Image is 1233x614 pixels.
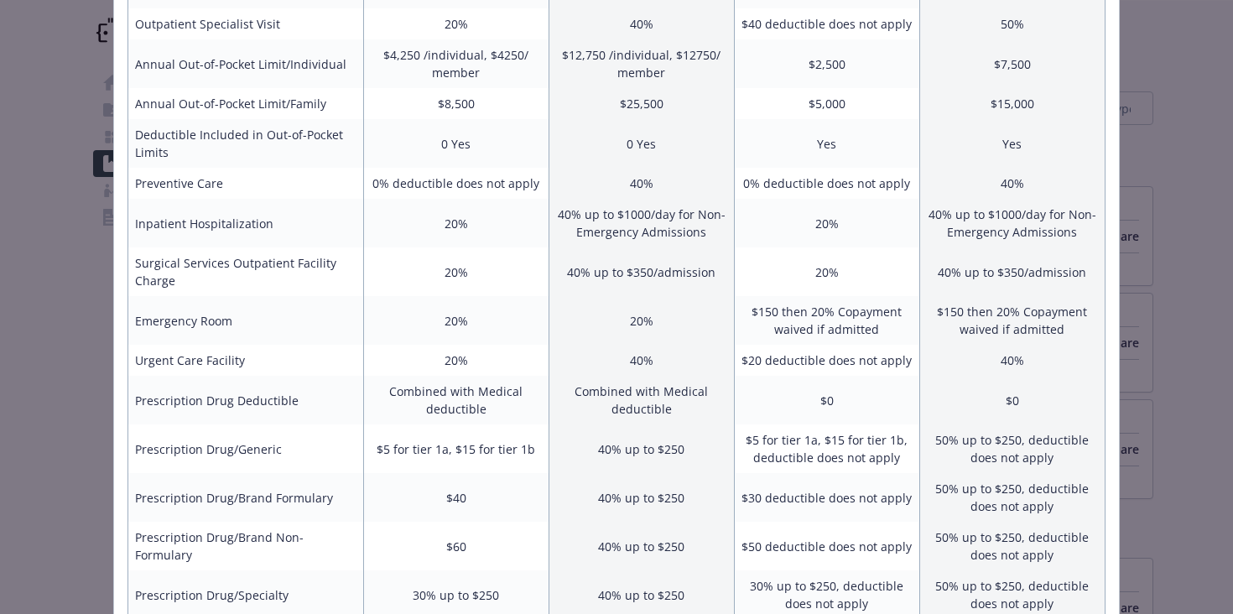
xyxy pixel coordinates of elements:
td: 40% up to $1000/day for Non-Emergency Admissions [919,199,1105,247]
td: Surgical Services Outpatient Facility Charge [128,247,364,296]
td: Prescription Drug/Brand Non-Formulary [128,522,364,570]
td: 40% up to $250 [549,424,734,473]
td: $150 then 20% Copayment waived if admitted [734,296,919,345]
td: 40% up to $1000/day for Non-Emergency Admissions [549,199,734,247]
td: 0 Yes [363,119,549,168]
td: 20% [363,345,549,376]
td: $12,750 /individual, $12750/ member [549,39,734,88]
td: Prescription Drug/Generic [128,424,364,473]
td: $7,500 [919,39,1105,88]
td: 40% [919,345,1105,376]
td: Deductible Included in Out-of-Pocket Limits [128,119,364,168]
td: $4,250 /individual, $4250/ member [363,39,549,88]
td: $40 deductible does not apply [734,8,919,39]
td: 40% [549,345,734,376]
td: $5,000 [734,88,919,119]
td: $60 [363,522,549,570]
td: 0% deductible does not apply [363,168,549,199]
td: Urgent Care Facility [128,345,364,376]
td: 50% up to $250, deductible does not apply [919,424,1105,473]
td: Prescription Drug Deductible [128,376,364,424]
td: $30 deductible does not apply [734,473,919,522]
td: Annual Out-of-Pocket Limit/Family [128,88,364,119]
td: 40% up to $250 [549,522,734,570]
td: 40% up to $350/admission [919,247,1105,296]
td: 50% up to $250, deductible does not apply [919,522,1105,570]
td: Inpatient Hospitalization [128,199,364,247]
td: $5 for tier 1a, $15 for tier 1b [363,424,549,473]
td: $50 deductible does not apply [734,522,919,570]
td: 50% [919,8,1105,39]
td: $20 deductible does not apply [734,345,919,376]
td: 40% up to $250 [549,473,734,522]
td: 20% [734,247,919,296]
td: 50% up to $250, deductible does not apply [919,473,1105,522]
td: 40% [549,8,734,39]
td: $8,500 [363,88,549,119]
td: $150 then 20% Copayment waived if admitted [919,296,1105,345]
td: 0 Yes [549,119,734,168]
td: $15,000 [919,88,1105,119]
td: Yes [734,119,919,168]
td: $40 [363,473,549,522]
td: Preventive Care [128,168,364,199]
td: $2,500 [734,39,919,88]
td: $0 [919,376,1105,424]
td: 40% [549,168,734,199]
td: 20% [363,199,549,247]
td: 20% [363,8,549,39]
td: 20% [549,296,734,345]
td: 20% [363,296,549,345]
td: Yes [919,119,1105,168]
td: Combined with Medical deductible [549,376,734,424]
td: 40% up to $350/admission [549,247,734,296]
td: $25,500 [549,88,734,119]
td: $5 for tier 1a, $15 for tier 1b, deductible does not apply [734,424,919,473]
td: Emergency Room [128,296,364,345]
td: 20% [363,247,549,296]
td: Combined with Medical deductible [363,376,549,424]
td: Annual Out-of-Pocket Limit/Individual [128,39,364,88]
td: 20% [734,199,919,247]
td: Prescription Drug/Brand Formulary [128,473,364,522]
td: $0 [734,376,919,424]
td: 0% deductible does not apply [734,168,919,199]
td: 40% [919,168,1105,199]
td: Outpatient Specialist Visit [128,8,364,39]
